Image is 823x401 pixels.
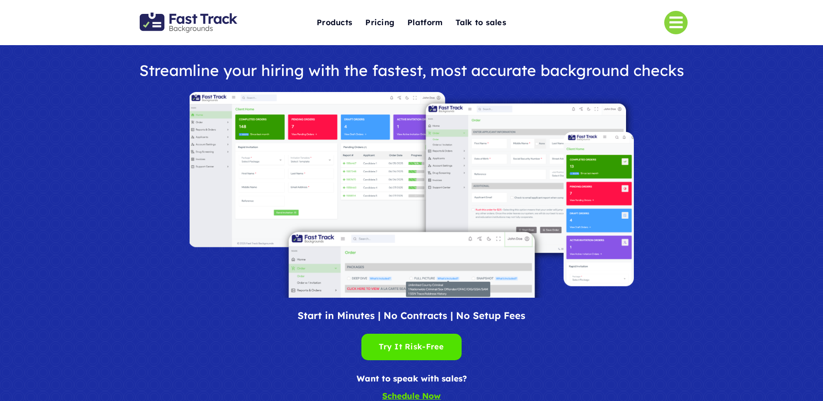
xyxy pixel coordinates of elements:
a: Platform [407,13,443,32]
nav: One Page [273,1,550,44]
a: Try It Risk-Free [361,334,461,360]
span: Start in Minutes | No Contracts | No Setup Fees [298,309,525,322]
a: Schedule Now [382,391,441,401]
span: Products [317,16,352,30]
span: Pricing [365,16,394,30]
h1: Streamline your hiring with the fastest, most accurate background checks [130,62,693,79]
span: Try It Risk-Free [379,340,444,354]
a: Pricing [365,13,394,32]
img: Fast Track Backgrounds Logo [140,13,237,33]
a: Link to # [664,11,688,34]
span: Talk to sales [456,16,506,30]
a: Fast Track Backgrounds Logo [140,12,237,21]
span: Platform [407,16,443,30]
a: Talk to sales [456,13,506,32]
span: Want to speak with sales? [357,373,467,384]
img: Fast Track Backgrounds Platform [190,92,634,298]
